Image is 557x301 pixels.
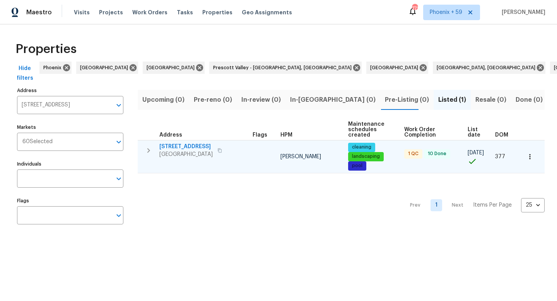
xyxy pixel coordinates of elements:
[370,64,421,72] span: [GEOGRAPHIC_DATA]
[80,64,131,72] span: [GEOGRAPHIC_DATA]
[349,153,383,160] span: landscaping
[147,64,198,72] span: [GEOGRAPHIC_DATA]
[348,121,391,138] span: Maintenance schedules created
[430,9,462,16] span: Phoenix + 59
[412,5,417,12] div: 771
[159,150,213,158] span: [GEOGRAPHIC_DATA]
[17,198,123,203] label: Flags
[213,64,355,72] span: Prescott Valley - [GEOGRAPHIC_DATA], [GEOGRAPHIC_DATA]
[113,137,124,147] button: Open
[17,88,123,93] label: Address
[468,127,482,138] span: List date
[74,9,90,16] span: Visits
[26,9,52,16] span: Maestro
[202,9,232,16] span: Properties
[113,173,124,184] button: Open
[433,62,545,74] div: [GEOGRAPHIC_DATA], [GEOGRAPHIC_DATA]
[280,132,292,138] span: HPM
[242,9,292,16] span: Geo Assignments
[12,62,37,85] button: Hide filters
[431,199,442,211] a: Goto page 1
[39,62,72,74] div: Phoenix
[475,94,506,105] span: Resale (0)
[22,139,53,145] span: 60 Selected
[143,62,205,74] div: [GEOGRAPHIC_DATA]
[495,132,508,138] span: DOM
[15,45,77,53] span: Properties
[76,62,138,74] div: [GEOGRAPHIC_DATA]
[194,94,232,105] span: Pre-reno (0)
[521,195,545,215] div: 25
[280,154,321,159] span: [PERSON_NAME]
[159,132,182,138] span: Address
[385,94,429,105] span: Pre-Listing (0)
[17,162,123,166] label: Individuals
[253,132,267,138] span: Flags
[349,144,374,150] span: cleaning
[43,64,65,72] span: Phoenix
[15,64,34,83] span: Hide filters
[142,94,185,105] span: Upcoming (0)
[290,94,376,105] span: In-[GEOGRAPHIC_DATA] (0)
[473,201,512,209] p: Items Per Page
[177,10,193,15] span: Tasks
[405,150,422,157] span: 1 QC
[468,150,484,156] span: [DATE]
[209,62,362,74] div: Prescott Valley - [GEOGRAPHIC_DATA], [GEOGRAPHIC_DATA]
[99,9,123,16] span: Projects
[349,162,366,169] span: pool
[516,94,543,105] span: Done (0)
[438,94,466,105] span: Listed (1)
[366,62,428,74] div: [GEOGRAPHIC_DATA]
[437,64,538,72] span: [GEOGRAPHIC_DATA], [GEOGRAPHIC_DATA]
[403,178,545,232] nav: Pagination Navigation
[425,150,449,157] span: 10 Done
[17,125,123,130] label: Markets
[241,94,281,105] span: In-review (0)
[495,154,505,159] span: 377
[113,210,124,221] button: Open
[404,127,455,138] span: Work Order Completion
[113,100,124,111] button: Open
[132,9,167,16] span: Work Orders
[499,9,545,16] span: [PERSON_NAME]
[159,143,213,150] span: [STREET_ADDRESS]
